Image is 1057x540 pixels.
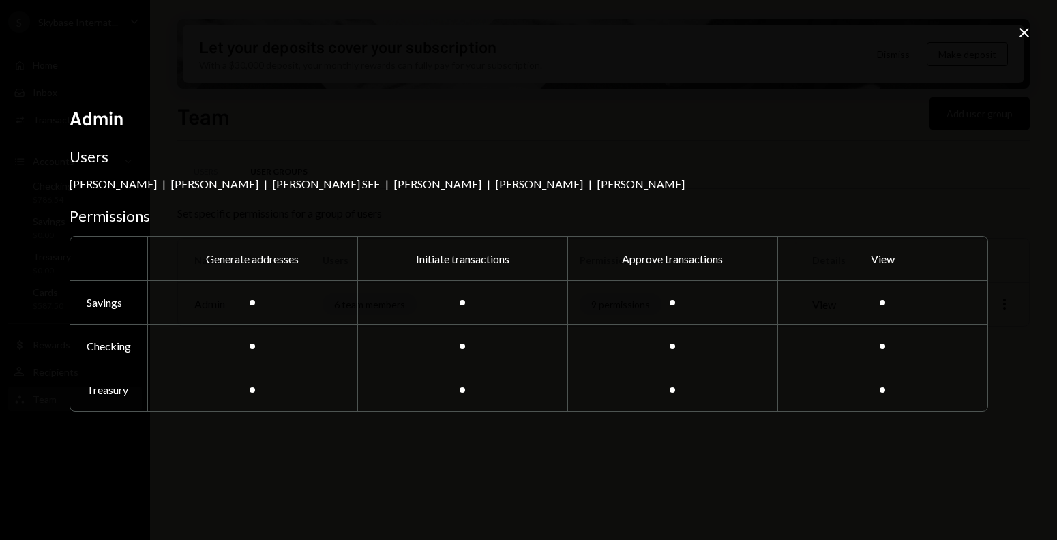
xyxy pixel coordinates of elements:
[147,237,357,280] div: Generate addresses
[70,207,988,226] h3: Permissions
[70,367,147,411] div: Treasury
[70,147,988,166] h3: Users
[70,177,157,190] div: [PERSON_NAME]
[589,177,592,190] div: |
[264,177,267,190] div: |
[567,237,777,280] div: Approve transactions
[496,177,583,190] div: [PERSON_NAME]
[394,177,481,190] div: [PERSON_NAME]
[385,177,389,190] div: |
[597,177,685,190] div: [PERSON_NAME]
[162,177,166,190] div: |
[171,177,258,190] div: [PERSON_NAME]
[70,324,147,367] div: Checking
[70,280,147,324] div: Savings
[777,237,987,280] div: View
[487,177,490,190] div: |
[357,237,567,280] div: Initiate transactions
[273,177,380,190] div: [PERSON_NAME] SFF
[70,105,988,132] h2: Admin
